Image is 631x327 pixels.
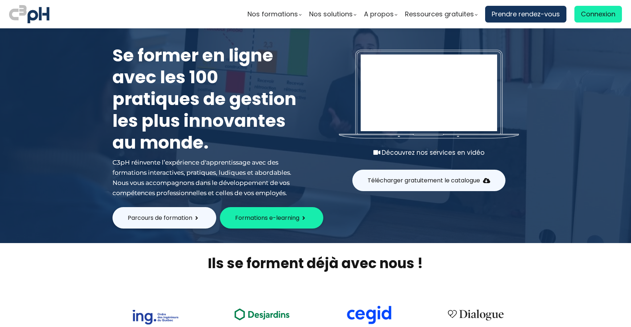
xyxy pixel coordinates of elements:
div: C3pH réinvente l’expérience d'apprentissage avec des formations interactives, pratiques, ludiques... [112,157,301,198]
img: logo C3PH [9,4,49,25]
button: Télécharger gratuitement le catalogue [352,170,505,191]
button: Parcours de formation [112,207,216,229]
a: Prendre rendez-vous [485,6,566,23]
span: Télécharger gratuitement le catalogue [368,176,480,185]
img: ea49a208ccc4d6e7deb170dc1c457f3b.png [229,304,295,324]
h2: Ils se forment déjà avec nous ! [103,254,528,272]
a: Connexion [574,6,622,23]
span: Ressources gratuites [405,9,474,20]
div: Découvrez nos services en vidéo [339,148,519,158]
img: 73f878ca33ad2a469052bbe3fa4fd140.png [132,310,179,324]
img: cdf238afa6e766054af0b3fe9d0794df.png [346,306,392,324]
span: Parcours de formation [128,213,192,222]
button: Formations e-learning [220,207,323,229]
span: A propos [364,9,394,20]
span: Prendre rendez-vous [492,9,560,20]
h1: Se former en ligne avec les 100 pratiques de gestion les plus innovantes au monde. [112,45,301,154]
span: Formations e-learning [235,213,299,222]
img: 4cbfeea6ce3138713587aabb8dcf64fe.png [443,305,508,324]
span: Connexion [581,9,615,20]
span: Nos solutions [309,9,353,20]
span: Nos formations [247,9,298,20]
